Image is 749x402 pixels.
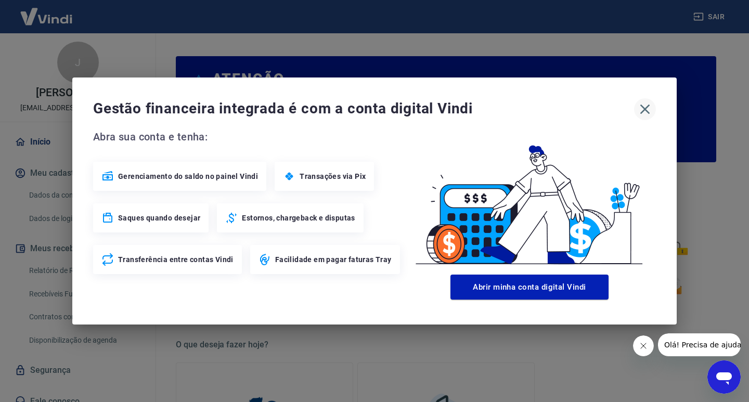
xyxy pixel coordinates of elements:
span: Saques quando desejar [118,213,200,223]
span: Transferência entre contas Vindi [118,254,234,265]
span: Abra sua conta e tenha: [93,128,403,145]
iframe: Mensagem da empresa [658,333,741,356]
span: Estornos, chargeback e disputas [242,213,355,223]
iframe: Botão para abrir a janela de mensagens [707,360,741,394]
button: Abrir minha conta digital Vindi [450,275,609,300]
span: Facilidade em pagar faturas Tray [275,254,392,265]
span: Olá! Precisa de ajuda? [6,7,87,16]
span: Gestão financeira integrada é com a conta digital Vindi [93,98,634,119]
img: Good Billing [403,128,656,270]
iframe: Fechar mensagem [633,335,654,356]
span: Transações via Pix [300,171,366,181]
span: Gerenciamento do saldo no painel Vindi [118,171,258,181]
